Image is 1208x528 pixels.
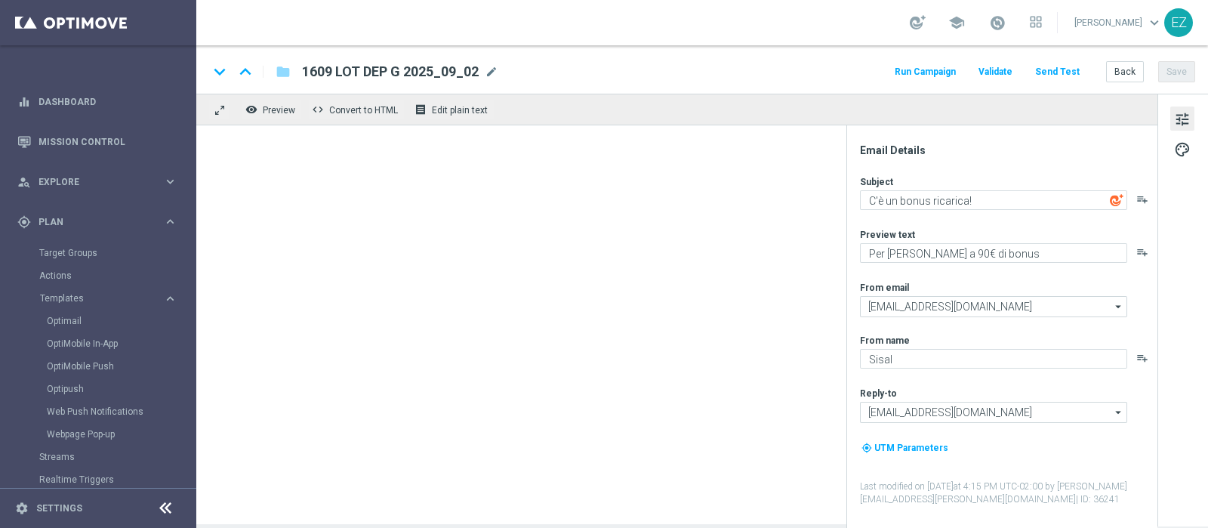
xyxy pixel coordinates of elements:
a: Optipush [47,383,157,395]
i: keyboard_arrow_right [163,174,177,189]
input: Select [860,296,1127,317]
span: Preview [263,105,295,116]
button: Validate [976,62,1015,82]
button: folder [274,60,292,84]
div: Plan [17,215,163,229]
div: Optipush [47,378,195,400]
button: equalizer Dashboard [17,96,178,108]
span: school [948,14,965,31]
div: Mission Control [17,122,177,162]
i: keyboard_arrow_right [163,292,177,306]
button: Save [1158,61,1195,82]
img: optiGenie.svg [1110,193,1123,207]
i: gps_fixed [17,215,31,229]
button: Run Campaign [892,62,958,82]
span: tune [1174,110,1191,129]
a: Realtime Triggers [39,474,157,486]
button: receipt Edit plain text [411,100,495,119]
span: 1609 LOT DEP G 2025_09_02 [302,63,479,81]
span: Templates [40,294,148,303]
label: From email [860,282,909,294]
span: keyboard_arrow_down [1146,14,1163,31]
button: code Convert to HTML [308,100,405,119]
button: tune [1170,107,1194,131]
a: OptiMobile Push [47,360,157,372]
i: keyboard_arrow_down [208,60,231,83]
i: keyboard_arrow_right [163,215,177,229]
div: Optimail [47,310,195,332]
button: Send Test [1033,62,1082,82]
a: Actions [39,270,157,282]
a: Optimail [47,315,157,327]
span: Edit plain text [432,105,488,116]
a: Target Groups [39,247,157,259]
a: Settings [36,504,82,513]
button: person_search Explore keyboard_arrow_right [17,176,178,188]
i: arrow_drop_down [1111,297,1126,316]
i: receipt [414,103,427,116]
i: person_search [17,175,31,189]
label: Reply-to [860,388,897,400]
label: From name [860,335,910,347]
a: Streams [39,451,157,463]
i: equalizer [17,95,31,109]
div: Dashboard [17,82,177,122]
i: my_location [861,443,872,453]
span: | ID: 36241 [1076,494,1120,505]
label: Subject [860,176,893,188]
a: Webpage Pop-up [47,428,157,440]
div: EZ [1164,8,1193,37]
i: arrow_drop_down [1111,403,1126,422]
label: Last modified on [DATE] at 4:15 PM UTC-02:00 by [PERSON_NAME][EMAIL_ADDRESS][PERSON_NAME][DOMAIN_... [860,480,1156,506]
a: OptiMobile In-App [47,338,157,350]
button: my_location UTM Parameters [860,440,950,456]
a: Mission Control [39,122,177,162]
a: [PERSON_NAME]keyboard_arrow_down [1073,11,1164,34]
i: folder [276,63,291,81]
div: OptiMobile In-App [47,332,195,355]
div: OptiMobile Push [47,355,195,378]
div: Webpage Pop-up [47,423,195,446]
div: Email Details [860,144,1156,157]
button: palette [1170,137,1194,161]
button: gps_fixed Plan keyboard_arrow_right [17,216,178,228]
span: Explore [39,178,163,187]
span: Validate [978,66,1012,77]
div: Actions [39,264,195,287]
i: settings [15,502,29,515]
button: Templates keyboard_arrow_right [39,292,178,304]
span: mode_edit [485,65,498,79]
button: remove_red_eye Preview [242,100,302,119]
button: Back [1106,61,1144,82]
input: Select [860,402,1127,423]
a: Dashboard [39,82,177,122]
button: playlist_add [1136,246,1148,258]
button: Mission Control [17,136,178,148]
span: palette [1174,140,1191,159]
div: Explore [17,175,163,189]
i: keyboard_arrow_up [234,60,257,83]
span: code [312,103,324,116]
span: Plan [39,218,163,227]
div: Templates [40,294,163,303]
a: Web Push Notifications [47,406,157,418]
span: UTM Parameters [874,443,948,453]
button: playlist_add [1136,352,1148,364]
div: Target Groups [39,242,195,264]
label: Preview text [860,229,915,241]
div: Templates [39,287,195,446]
div: Web Push Notifications [47,400,195,423]
button: playlist_add [1136,193,1148,205]
div: Streams [39,446,195,468]
div: Realtime Triggers [39,468,195,491]
i: remove_red_eye [245,103,257,116]
span: Convert to HTML [329,105,398,116]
